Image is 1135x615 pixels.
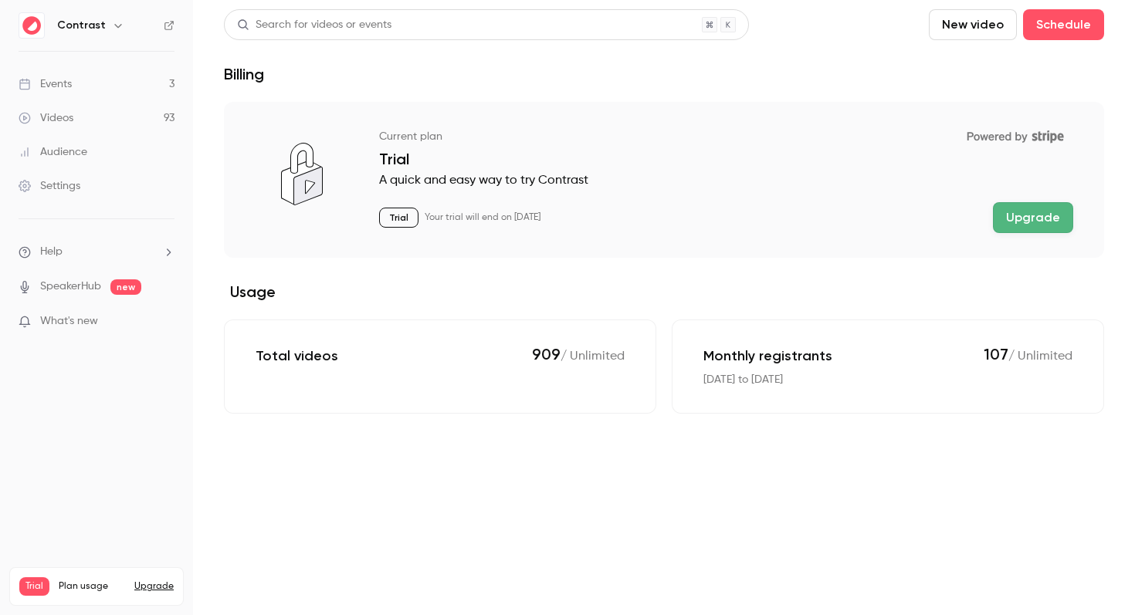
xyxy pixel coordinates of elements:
h6: Contrast [57,18,106,33]
p: Current plan [379,129,442,144]
button: Upgrade [134,580,174,593]
span: new [110,279,141,295]
span: What's new [40,313,98,329]
div: Events [19,76,72,92]
section: billing [224,102,1104,414]
p: / Unlimited [984,345,1072,366]
div: Settings [19,178,80,194]
div: Search for videos or events [237,17,391,33]
h1: Billing [224,65,264,83]
iframe: Noticeable Trigger [156,315,174,329]
p: Your trial will end on [DATE] [425,211,540,224]
button: Schedule [1023,9,1104,40]
p: Total videos [256,346,338,365]
div: Audience [19,144,87,160]
span: Help [40,244,63,260]
p: Trial [379,150,1073,168]
a: SpeakerHub [40,279,101,295]
p: [DATE] to [DATE] [703,372,783,388]
h2: Usage [224,282,1104,301]
button: New video [929,9,1017,40]
li: help-dropdown-opener [19,244,174,260]
span: Plan usage [59,580,125,593]
img: Contrast [19,13,44,38]
p: Trial [379,208,418,228]
span: 909 [532,345,561,363]
p: A quick and easy way to try Contrast [379,171,1073,190]
p: / Unlimited [532,345,625,366]
p: Monthly registrants [703,346,832,365]
span: 107 [984,345,1008,363]
button: Upgrade [993,202,1073,233]
div: Videos [19,110,73,126]
span: Trial [19,577,49,596]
